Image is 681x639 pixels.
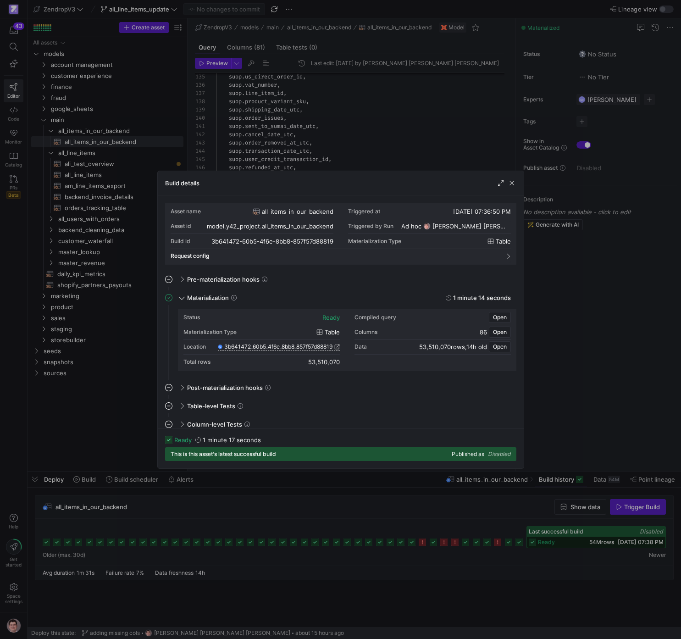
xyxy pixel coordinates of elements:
[262,208,333,215] span: all_items_in_our_backend
[348,238,401,244] span: Materialization Type
[174,436,192,444] span: ready
[211,238,333,245] div: 3b641472-60b5-4f6e-8bb8-857f57d88819
[187,294,229,301] span: Materialization
[165,179,199,187] h3: Build details
[165,272,516,287] mat-expansion-panel-header: Pre-materialization hooks
[432,222,509,230] span: [PERSON_NAME] [PERSON_NAME] [PERSON_NAME]
[489,312,511,323] button: Open
[399,221,511,231] button: Ad hochttps://storage.googleapis.com/y42-prod-data-exchange/images/G2kHvxVlt02YItTmblwfhPy4mK5SfU...
[480,328,487,336] span: 86
[489,341,511,352] button: Open
[348,208,380,215] div: Triggered at
[493,314,507,321] span: Open
[171,451,276,457] span: This is this asset's latest successful build
[207,222,333,230] div: model.y42_project.all_items_in_our_backend
[354,329,377,335] div: Columns
[493,344,507,350] span: Open
[165,290,516,305] mat-expansion-panel-header: Materialization1 minute 14 seconds
[325,328,340,336] span: table
[183,344,206,350] div: Location
[419,343,487,350] div: ,
[183,329,237,335] div: Materialization Type
[165,399,516,413] mat-expansion-panel-header: Table-level Tests
[171,249,511,263] mat-expansion-panel-header: Request config
[452,451,484,457] span: Published as
[489,327,511,338] button: Open
[165,417,516,432] mat-expansion-panel-header: Column-level Tests
[224,344,332,350] span: 3b641472_60b5_4f6e_8bb8_857f57d88819
[419,343,465,350] span: 53,510,070 rows
[453,208,511,215] span: [DATE] 07:36:50 PM
[171,238,190,244] div: Build id
[348,223,393,229] div: Triggered by Run
[493,329,507,335] span: Open
[171,253,500,259] mat-panel-title: Request config
[187,276,260,283] span: Pre-materialization hooks
[354,344,367,350] div: Data
[165,380,516,395] mat-expansion-panel-header: Post-materialization hooks
[488,450,511,457] span: Disabled
[496,238,511,245] span: table
[171,223,191,229] div: Asset id
[165,309,516,380] div: Materialization1 minute 14 seconds
[466,343,487,350] span: 14h old
[308,358,340,366] div: 53,510,070
[401,222,421,230] span: Ad hoc
[187,421,242,428] span: Column-level Tests
[183,314,200,321] div: Status
[354,314,396,321] div: Compiled query
[453,294,511,301] y42-duration: 1 minute 14 seconds
[322,314,340,321] div: ready
[187,384,263,391] span: Post-materialization hooks
[183,359,210,365] div: Total rows
[423,222,431,230] img: https://storage.googleapis.com/y42-prod-data-exchange/images/G2kHvxVlt02YItTmblwfhPy4mK5SfUxFU6Tr...
[203,436,261,444] y42-duration: 1 minute 17 seconds
[171,208,201,215] div: Asset name
[218,344,340,350] a: 3b641472_60b5_4f6e_8bb8_857f57d88819
[187,402,235,410] span: Table-level Tests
